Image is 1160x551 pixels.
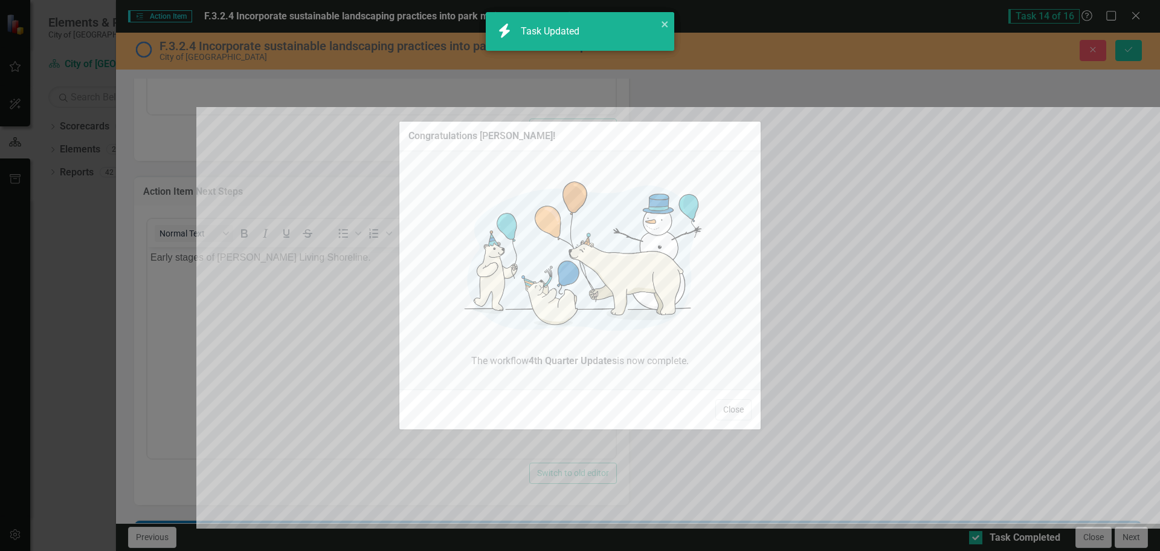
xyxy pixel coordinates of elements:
[3,3,465,18] p: Early stages of [PERSON_NAME] Living Shoreline.
[3,3,465,32] p: Through different efforts such as implementing a living shoreline or reduced chemical use, we are...
[521,25,582,39] div: Task Updated
[443,160,717,354] img: Congratulations
[408,354,752,368] span: The workflow is now complete.
[661,17,669,31] button: close
[715,399,752,420] button: Close
[408,131,555,142] div: Congratulations [PERSON_NAME]!
[529,355,617,367] strong: 4th Quarter Updates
